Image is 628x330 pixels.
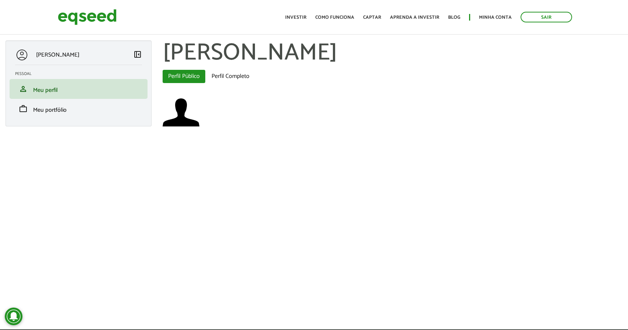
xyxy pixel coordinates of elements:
a: Perfil Público [163,70,205,83]
a: Ver perfil do usuário. [163,94,199,131]
li: Meu portfólio [10,99,148,119]
h1: [PERSON_NAME] [163,40,622,66]
h2: Pessoal [15,72,148,76]
img: EqSeed [58,7,117,27]
span: left_panel_close [133,50,142,59]
a: Minha conta [479,15,512,20]
a: Sair [521,12,572,22]
a: Investir [285,15,306,20]
a: Captar [363,15,381,20]
a: Como funciona [315,15,354,20]
a: workMeu portfólio [15,104,142,113]
a: Perfil Completo [206,70,255,83]
li: Meu perfil [10,79,148,99]
a: Colapsar menu [133,50,142,60]
a: Aprenda a investir [390,15,439,20]
img: Foto de zeca urubu [163,94,199,131]
a: personMeu perfil [15,85,142,93]
a: Blog [448,15,460,20]
span: work [19,104,28,113]
span: Meu perfil [33,85,58,95]
p: [PERSON_NAME] [36,51,79,58]
span: person [19,85,28,93]
span: Meu portfólio [33,105,67,115]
